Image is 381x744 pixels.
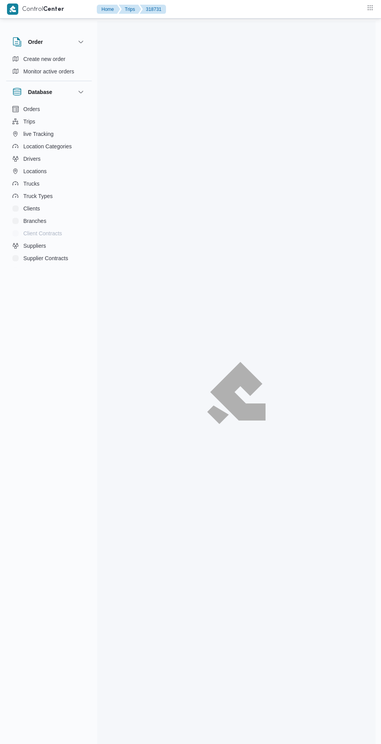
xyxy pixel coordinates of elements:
button: Client Contracts [9,227,89,240]
button: Locations [9,165,89,177]
span: Branches [23,216,46,226]
button: Suppliers [9,240,89,252]
span: Trips [23,117,35,126]
img: ILLA Logo [211,366,262,420]
span: Create new order [23,54,65,64]
button: Supplier Contracts [9,252,89,264]
button: Drivers [9,153,89,165]
button: Location Categories [9,140,89,153]
button: Database [12,87,86,97]
img: X8yXhbKr1z7QwAAAABJRU5ErkJggg== [7,3,18,15]
h3: Database [28,87,52,97]
button: Create new order [9,53,89,65]
span: Drivers [23,154,40,163]
span: Clients [23,204,40,213]
b: Center [43,7,64,12]
h3: Order [28,37,43,47]
button: Orders [9,103,89,115]
div: Database [6,103,92,271]
span: Location Categories [23,142,72,151]
span: Client Contracts [23,229,62,238]
button: Order [12,37,86,47]
span: live Tracking [23,129,54,139]
span: Supplier Contracts [23,254,68,263]
button: Clients [9,202,89,215]
span: Monitor active orders [23,67,74,76]
button: Trips [9,115,89,128]
span: Orders [23,104,40,114]
span: Truck Types [23,191,52,201]
button: Trucks [9,177,89,190]
div: Order [6,53,92,81]
button: Monitor active orders [9,65,89,78]
span: Locations [23,167,47,176]
button: Truck Types [9,190,89,202]
button: Devices [9,264,89,277]
span: Devices [23,266,43,275]
span: Trucks [23,179,39,188]
button: Branches [9,215,89,227]
button: Trips [119,5,141,14]
button: Home [97,5,120,14]
button: 318731 [140,5,166,14]
span: Suppliers [23,241,46,250]
button: live Tracking [9,128,89,140]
